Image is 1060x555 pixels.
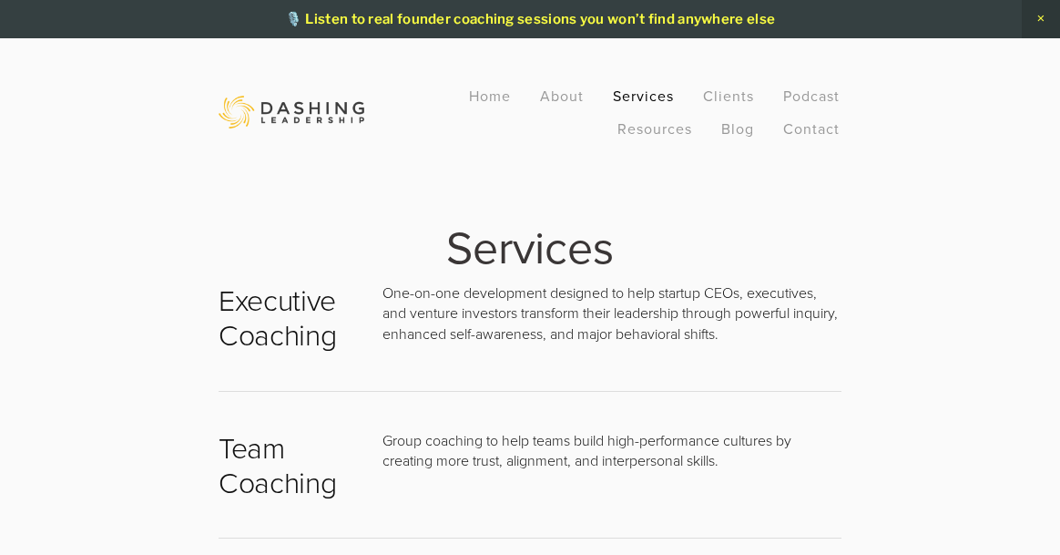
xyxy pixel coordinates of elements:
[219,96,364,128] img: Dashing Leadership
[382,283,842,344] p: One-on-one development designed to help startup CEOs, executives, and venture investors transform...
[613,79,674,112] a: Services
[219,283,352,353] h2: Executive Coaching
[219,430,352,500] h2: Team Coaching
[382,430,842,471] p: Group coaching to help teams build high-performance cultures by creating more trust, alignment, a...
[469,79,511,112] a: Home
[703,79,754,112] a: Clients
[219,226,841,267] h1: Services
[783,112,840,145] a: Contact
[721,112,754,145] a: Blog
[540,79,584,112] a: About
[617,118,692,139] a: Resources
[783,79,840,112] a: Podcast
